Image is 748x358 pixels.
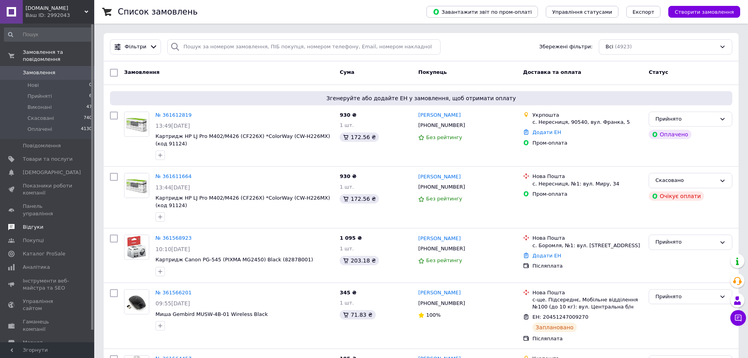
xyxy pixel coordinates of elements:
a: № 361566201 [155,290,192,296]
button: Чат з покупцем [730,310,746,326]
input: Пошук [4,28,93,42]
h1: Список замовлень [118,7,198,17]
a: № 361568923 [155,235,192,241]
a: Картридж Canon PG-545 (PIXMA MG2450) Black (8287B001) [155,257,313,263]
div: 172.56 ₴ [340,194,379,204]
div: Прийнято [655,115,716,123]
img: Фото товару [124,173,149,198]
a: Додати ЕН [532,253,561,259]
span: Покупці [23,237,44,244]
div: с. Нересниця, 90540, вул. Франка, 5 [532,119,642,126]
span: Відгуки [23,224,43,231]
span: Гаманець компанії [23,318,73,332]
div: Заплановано [532,323,577,332]
span: Картридж HP LJ Pro M402/M426 (CF226X) *ColorWay (CW-H226MX) (код 91124) [155,133,330,147]
div: Нова Пошта [532,235,642,242]
a: Додати ЕН [532,129,561,135]
img: Фото товару [124,112,149,136]
div: с. Нересниця, №1: вул. Миру, 34 [532,180,642,187]
span: Без рейтингу [426,196,462,202]
span: (4923) [615,44,632,50]
button: Управління статусами [546,6,618,18]
span: 1 шт. [340,122,354,128]
a: [PERSON_NAME] [418,235,461,242]
span: 09:55[DATE] [155,300,190,307]
span: Покупець [418,69,447,75]
input: Пошук за номером замовлення, ПІБ покупця, номером телефону, Email, номером накладної [167,39,441,55]
span: Інструменти веб-майстра та SEO [23,277,73,292]
a: № 361612819 [155,112,192,118]
span: Оплачені [27,126,52,133]
span: Управління сайтом [23,298,73,312]
span: Товари та послуги [23,156,73,163]
div: 71.83 ₴ [340,310,375,319]
span: 345 ₴ [340,290,357,296]
img: Фото товару [124,290,149,314]
span: Замовлення [23,69,55,76]
span: Експорт [633,9,655,15]
div: [PHONE_NUMBER] [417,182,466,192]
span: Управління статусами [552,9,612,15]
span: 1 шт. [340,246,354,252]
div: Укрпошта [532,112,642,119]
div: Оплачено [649,130,691,139]
span: Прийняті [27,93,52,100]
span: Без рейтингу [426,257,462,263]
span: 1 095 ₴ [340,235,362,241]
span: 100% [426,312,441,318]
span: Показники роботи компанії [23,182,73,196]
span: Скасовані [27,115,54,122]
span: 4130 [81,126,92,133]
a: Фото товару [124,112,149,137]
a: Миша Gembird MUSW-4B-01 Wireless Black [155,311,268,317]
span: 930 ₴ [340,173,357,179]
div: с-ще. Підсереднє, Мобільне відділення №100 (до 10 кг): вул. Центральна б/н [532,296,642,310]
div: Ваш ID: 2992043 [26,12,94,19]
span: 13:49[DATE] [155,123,190,129]
span: Створити замовлення [675,9,734,15]
div: 203.18 ₴ [340,256,379,265]
div: Пром-оплата [532,191,642,198]
span: 1 шт. [340,184,354,190]
span: Замовлення та повідомлення [23,49,94,63]
a: [PERSON_NAME] [418,173,461,181]
a: [PERSON_NAME] [418,289,461,297]
span: 10:10[DATE] [155,246,190,252]
span: compshop.in.ua [26,5,84,12]
span: Аналітика [23,264,50,271]
span: ЕН: 20451247009270 [532,314,588,320]
span: 6 [89,93,92,100]
span: 0 [89,82,92,89]
a: № 361611664 [155,173,192,179]
span: Cума [340,69,354,75]
div: Післяплата [532,263,642,270]
div: с. Боромля, №1: вул. [STREET_ADDRESS] [532,242,642,249]
span: Маркет [23,339,43,346]
span: 13:44[DATE] [155,184,190,191]
div: 172.56 ₴ [340,132,379,142]
button: Завантажити звіт по пром-оплаті [426,6,538,18]
a: Фото товару [124,173,149,198]
img: Фото товару [124,235,149,259]
span: Фільтри [125,43,146,51]
span: Замовлення [124,69,159,75]
div: Післяплата [532,335,642,342]
span: Каталог ProSale [23,250,65,257]
span: Нові [27,82,39,89]
div: Скасовано [655,176,716,185]
span: [DEMOGRAPHIC_DATA] [23,169,81,176]
a: Фото товару [124,235,149,260]
span: Доставка та оплата [523,69,581,75]
a: Картридж HP LJ Pro M402/M426 (CF226X) *ColorWay (CW-H226MX) (код 91124) [155,195,330,208]
span: Завантажити звіт по пром-оплаті [433,8,532,15]
button: Експорт [626,6,661,18]
a: [PERSON_NAME] [418,112,461,119]
span: Виконані [27,104,52,111]
div: Нова Пошта [532,289,642,296]
span: Всі [605,43,613,51]
div: [PHONE_NUMBER] [417,120,466,130]
div: Прийнято [655,238,716,246]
